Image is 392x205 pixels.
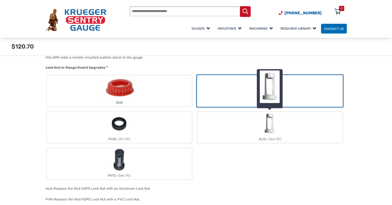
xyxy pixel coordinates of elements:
[54,186,150,190] div: Replace the Red HDPE Lock Nut with an Aluminum Lock Nut
[324,27,344,30] span: Contact Us
[47,135,192,143] div: PVN
[47,99,192,106] div: RDN
[265,137,282,141] span: (+$64.90)
[54,197,140,201] div: Replace the Red HDPE Lock Nut with a PVC Lock Nut.
[106,65,108,70] abbr: required
[281,27,316,30] span: Resource Library
[46,65,106,69] span: Lock Nut or Gauge Guard Upgrades
[284,11,322,15] span: [PHONE_NUMBER]
[197,135,342,143] div: ALG
[115,173,131,177] span: (+$64.90)
[215,23,246,34] a: Industries
[260,70,280,103] img: guard_med.jpg
[246,23,278,34] a: Machining
[47,171,192,179] div: PVG
[341,6,342,11] div: 0
[218,27,241,30] span: Industries
[197,112,342,143] label: ALG
[47,112,192,143] label: PVN
[47,148,192,179] label: PVG
[46,9,106,31] img: Krueger Sentry Gauge
[279,10,322,16] a: Phone Number (920) 434-8860
[321,24,347,34] a: Contact Us
[197,99,342,106] div: ALN
[278,23,321,34] a: Resource Library
[197,75,342,106] label: ALN
[46,197,54,201] span: PVN-
[46,186,54,190] span: ALN-
[192,27,210,30] span: Gauges
[11,43,34,50] span: $120.70
[189,23,215,34] a: Gauges
[249,27,273,30] span: Machining
[115,137,131,141] span: (+$11.90)
[47,75,192,106] label: RDN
